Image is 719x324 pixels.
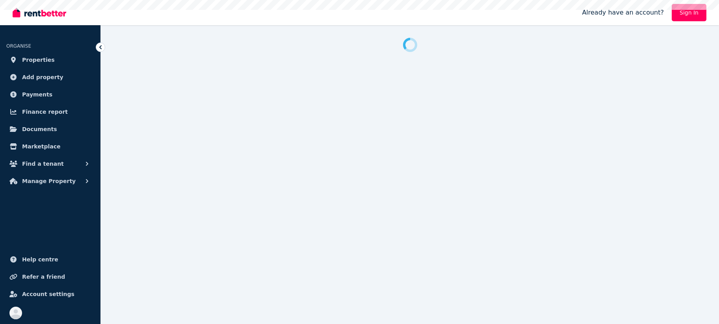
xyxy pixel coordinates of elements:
span: Refer a friend [22,272,65,281]
span: Documents [22,124,57,134]
span: Manage Property [22,176,76,186]
img: RentBetter [13,7,66,19]
a: Documents [6,121,94,137]
a: Sign In [672,4,706,21]
a: Marketplace [6,139,94,154]
span: Help centre [22,255,58,264]
a: Payments [6,87,94,102]
span: Payments [22,90,52,99]
span: Already have an account? [582,8,664,17]
span: ORGANISE [6,43,31,49]
span: Find a tenant [22,159,64,168]
span: Finance report [22,107,68,117]
a: Finance report [6,104,94,120]
span: Marketplace [22,142,60,151]
a: Add property [6,69,94,85]
span: Add property [22,72,63,82]
button: Manage Property [6,173,94,189]
span: Account settings [22,289,74,299]
a: Refer a friend [6,269,94,285]
a: Help centre [6,252,94,267]
button: Find a tenant [6,156,94,172]
a: Account settings [6,286,94,302]
a: Properties [6,52,94,68]
span: Properties [22,55,55,65]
